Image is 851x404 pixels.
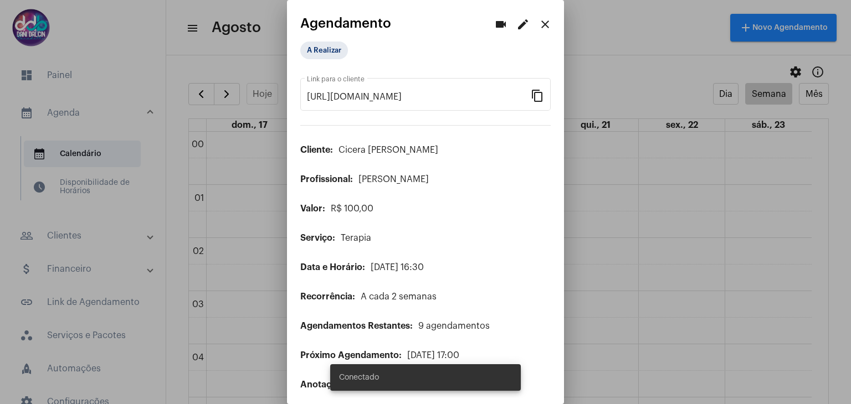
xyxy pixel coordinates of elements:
[300,263,365,272] span: Data e Horário:
[300,322,413,330] span: Agendamentos Restantes:
[341,234,371,242] span: Terapia
[300,234,335,242] span: Serviço:
[300,42,348,59] mat-chip: A Realizar
[300,380,349,389] span: Anotações:
[300,204,325,213] span: Valor:
[300,146,333,154] span: Cliente:
[331,204,373,213] span: R$ 100,00
[307,92,531,102] input: Link
[358,175,429,184] span: [PERSON_NAME]
[418,322,490,330] span: 9 agendamentos
[531,89,544,102] mat-icon: content_copy
[516,18,530,31] mat-icon: edit
[300,351,402,360] span: Próximo Agendamento:
[539,18,552,31] mat-icon: close
[300,175,353,184] span: Profissional:
[300,16,391,30] span: Agendamento
[339,372,379,383] span: Conectado
[300,292,355,301] span: Recorrência:
[339,146,438,154] span: Cicera [PERSON_NAME]
[494,18,507,31] mat-icon: videocam
[361,292,437,301] span: A cada 2 semanas
[371,263,424,272] span: [DATE] 16:30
